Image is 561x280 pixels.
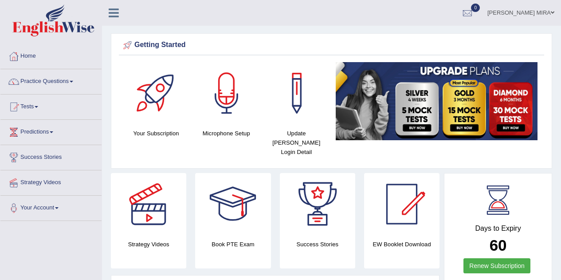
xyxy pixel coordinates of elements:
[0,145,102,167] a: Success Stories
[0,69,102,91] a: Practice Questions
[0,95,102,117] a: Tests
[121,39,542,52] div: Getting Started
[454,225,542,233] h4: Days to Expiry
[0,44,102,66] a: Home
[280,240,355,249] h4: Success Stories
[111,240,186,249] h4: Strategy Videos
[195,240,271,249] h4: Book PTE Exam
[463,258,530,273] a: Renew Subscription
[364,240,439,249] h4: EW Booklet Download
[336,62,537,140] img: small5.jpg
[196,129,257,138] h4: Microphone Setup
[126,129,187,138] h4: Your Subscription
[0,120,102,142] a: Predictions
[266,129,327,157] h4: Update [PERSON_NAME] Login Detail
[0,170,102,193] a: Strategy Videos
[490,237,507,254] b: 60
[471,4,480,12] span: 0
[0,196,102,218] a: Your Account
